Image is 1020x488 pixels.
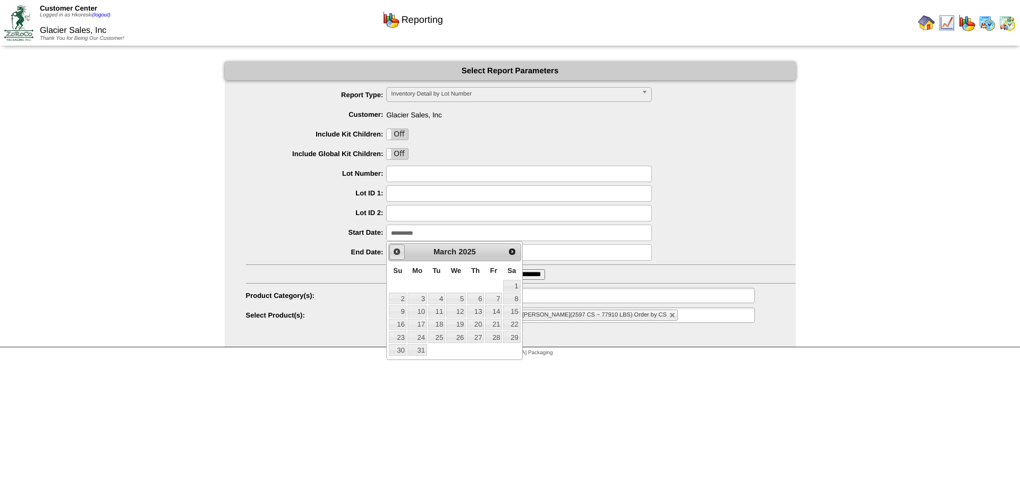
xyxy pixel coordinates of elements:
a: 25 [428,331,445,343]
a: 1 [503,280,520,292]
a: 15 [503,305,520,317]
label: Off [387,129,408,140]
label: Lot ID 2: [246,209,387,217]
label: Product Category(s): [246,292,387,299]
label: Customer: [246,110,387,118]
span: 2025 [458,248,476,256]
span: Logged in as Hkoreski [40,12,110,18]
a: 6 [467,293,484,304]
a: Prev [389,244,404,259]
span: Saturday [507,267,516,275]
img: line_graph.gif [938,14,955,31]
span: Thank You for Being Our Customer! [40,36,124,41]
a: 28 [485,331,502,343]
a: 26 [446,331,466,343]
img: graph.gif [382,11,399,28]
a: 17 [407,319,427,330]
label: Include Global Kit Children: [246,150,387,158]
a: (logout) [92,12,110,18]
img: calendarprod.gif [979,14,996,31]
span: Friday [490,267,497,275]
a: 11 [428,305,445,317]
span: Tuesday [432,267,440,275]
a: 10 [407,305,427,317]
label: Include Kit Children: [246,130,387,138]
a: 19 [446,319,466,330]
a: 5 [446,293,466,304]
span: Thursday [471,267,480,275]
img: calendarinout.gif [999,14,1016,31]
a: 31 [407,344,427,356]
span: 54323: FP - GLACIER GOLD 12/18ct Hashbrown [PERSON_NAME](2597 CS ~ 77910 LBS) Order by CS [393,312,667,318]
span: Inventory Detail by Lot Number [391,88,637,100]
span: Wednesday [451,267,462,275]
img: home.gif [918,14,935,31]
span: Customer Center [40,4,97,12]
a: 16 [389,319,406,330]
span: March [433,248,456,256]
a: 13 [467,305,484,317]
img: ZoRoCo_Logo(Green%26Foil)%20jpg.webp [4,5,33,40]
a: 7 [485,293,502,304]
a: 2 [389,293,406,304]
a: 8 [503,293,520,304]
div: Select Report Parameters [225,62,796,80]
span: Glacier Sales, Inc [40,26,106,35]
label: Off [387,149,408,159]
div: OnOff [386,148,409,160]
a: 4 [428,293,445,304]
label: Lot ID 1: [246,189,387,197]
a: 9 [389,305,406,317]
a: 22 [503,319,520,330]
a: 24 [407,331,427,343]
label: Report Type: [246,91,387,99]
label: Lot Number: [246,169,387,177]
span: Reporting [402,14,443,25]
span: Glacier Sales, Inc [246,107,796,119]
a: 23 [389,331,406,343]
label: End Date: [246,248,387,256]
span: Next [508,247,516,256]
a: 12 [446,305,466,317]
a: 29 [503,331,520,343]
span: Monday [412,267,422,275]
label: Select Product(s): [246,311,387,319]
a: 20 [467,319,484,330]
a: Next [505,245,519,259]
a: 14 [485,305,502,317]
label: Start Date: [246,228,387,236]
a: 21 [485,319,502,330]
span: Prev [393,247,401,256]
div: OnOff [386,129,409,140]
a: 18 [428,319,445,330]
span: Sunday [393,267,402,275]
a: 3 [407,293,427,304]
img: graph.gif [958,14,975,31]
a: 27 [467,331,484,343]
a: 30 [389,344,406,356]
